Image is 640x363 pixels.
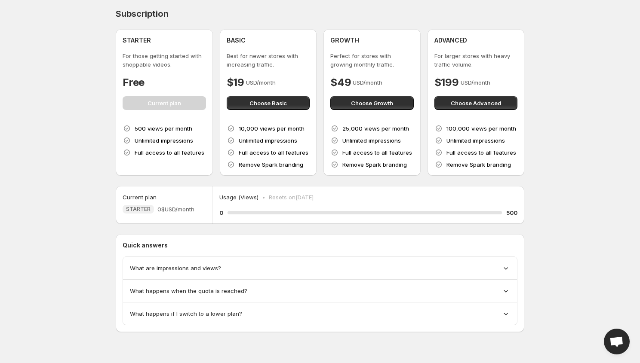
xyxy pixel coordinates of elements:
[227,76,244,89] h4: $19
[227,36,246,45] h4: BASIC
[239,160,303,169] p: Remove Spark branding
[330,36,359,45] h4: GROWTH
[239,148,308,157] p: Full access to all features
[506,208,517,217] h5: 500
[604,329,630,354] a: Open chat
[434,96,518,110] button: Choose Advanced
[434,76,459,89] h4: $199
[135,124,192,133] p: 500 views per month
[269,193,314,201] p: Resets on [DATE]
[249,99,287,107] span: Choose Basic
[246,78,276,87] p: USD/month
[135,136,193,145] p: Unlimited impressions
[219,193,258,201] p: Usage (Views)
[130,287,247,295] span: What happens when the quota is reached?
[451,99,501,107] span: Choose Advanced
[461,78,490,87] p: USD/month
[130,309,242,318] span: What happens if I switch to a lower plan?
[446,124,516,133] p: 100,000 views per month
[227,96,310,110] button: Choose Basic
[123,36,151,45] h4: STARTER
[116,9,169,19] h4: Subscription
[434,36,467,45] h4: ADVANCED
[446,148,516,157] p: Full access to all features
[219,208,223,217] h5: 0
[342,160,407,169] p: Remove Spark branding
[123,52,206,69] p: For those getting started with shoppable videos.
[330,96,414,110] button: Choose Growth
[351,99,393,107] span: Choose Growth
[342,124,409,133] p: 25,000 views per month
[342,136,401,145] p: Unlimited impressions
[227,52,310,69] p: Best for newer stores with increasing traffic.
[434,52,518,69] p: For larger stores with heavy traffic volume.
[342,148,412,157] p: Full access to all features
[446,136,505,145] p: Unlimited impressions
[126,206,151,213] span: STARTER
[330,76,351,89] h4: $49
[239,124,305,133] p: 10,000 views per month
[353,78,382,87] p: USD/month
[123,76,145,89] h4: Free
[446,160,511,169] p: Remove Spark branding
[123,241,517,250] p: Quick answers
[262,193,265,201] p: •
[239,136,297,145] p: Unlimited impressions
[135,148,204,157] p: Full access to all features
[330,52,414,69] p: Perfect for stores with growing monthly traffic.
[130,264,221,272] span: What are impressions and views?
[157,205,194,214] span: 0$ USD/month
[123,193,157,201] h5: Current plan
